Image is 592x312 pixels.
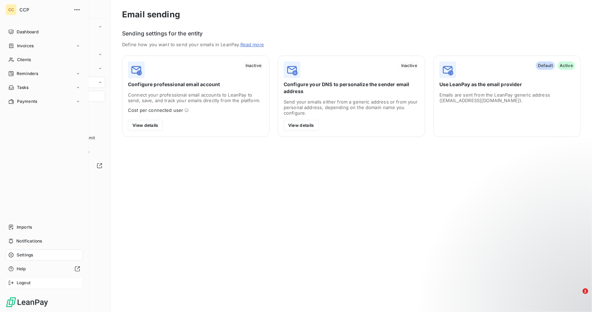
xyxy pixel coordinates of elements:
[128,107,183,113] span: Cost per connected user
[399,61,419,70] span: Inactive
[17,43,34,49] span: Invoices
[16,238,42,244] span: Notifications
[243,61,264,70] span: Inactive
[128,81,264,88] span: Configure professional email account
[240,42,264,47] a: Read more
[6,297,49,308] img: Logo LeanPay
[284,81,419,95] span: Configure your DNS to personalize the sender email address
[17,224,32,230] span: Imports
[128,120,163,131] button: View details
[6,4,17,15] div: CC
[17,84,29,91] span: Tasks
[122,8,581,21] h3: Email sending
[583,288,588,294] span: 2
[122,42,348,47] span: Define how you want to send your emails in LeanPay.
[284,120,319,131] button: View details
[17,57,31,63] span: Clients
[536,61,555,70] span: Default
[284,99,419,116] span: Send your emails either from a generic address or from your personal address, depending on the do...
[568,288,585,305] iframe: Intercom live chat
[6,263,83,274] a: Help
[17,266,26,272] span: Help
[439,81,575,88] span: Use LeanPay as the email provider
[128,92,264,113] span: Connect your professional email accounts to LeanPay to send, save, and track your emails directly...
[17,252,33,258] span: Settings
[17,280,31,286] span: Logout
[453,245,592,293] iframe: Intercom notifications message
[439,92,575,103] span: Emails are sent from the LeanPay generic address ([EMAIL_ADDRESS][DOMAIN_NAME]).
[19,7,69,13] span: CCP
[122,29,581,38] h6: Sending settings for the entity
[17,29,38,35] span: Dashboard
[17,71,38,77] span: Reminders
[558,61,575,70] span: Active
[17,98,37,105] span: Payments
